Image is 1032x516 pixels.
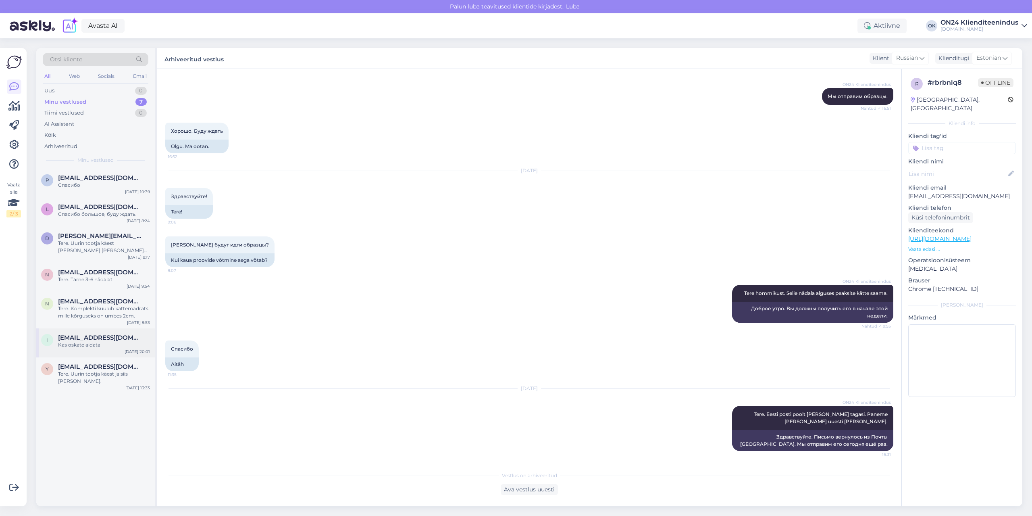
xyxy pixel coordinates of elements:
[165,385,893,392] div: [DATE]
[43,71,52,81] div: All
[44,142,77,150] div: Arhiveeritud
[45,235,49,241] span: d
[928,78,978,88] div: # rbrbnlq8
[128,254,150,260] div: [DATE] 8:17
[127,320,150,326] div: [DATE] 9:53
[908,256,1016,265] p: Operatsioonisüsteem
[46,366,49,372] span: y
[44,98,86,106] div: Minu vestlused
[978,78,1013,87] span: Offline
[908,192,1016,201] p: [EMAIL_ADDRESS][DOMAIN_NAME]
[908,276,1016,285] p: Brauser
[58,269,142,276] span: Natalia90664@gmail.com
[168,219,198,225] span: 9:06
[135,109,147,117] div: 0
[171,346,193,352] span: Спасибо
[908,265,1016,273] p: [MEDICAL_DATA]
[165,253,275,267] div: Kui kaua proovide võtmine aega võtab?
[744,290,888,296] span: Tere hommikust. Selle nädala alguses peaksite kätte saama.
[171,242,269,248] span: [PERSON_NAME] будут идти образцы?
[81,19,125,33] a: Avasta AI
[908,226,1016,235] p: Klienditeekond
[908,246,1016,253] p: Vaata edasi ...
[131,71,148,81] div: Email
[909,169,1007,178] input: Lisa nimi
[96,71,116,81] div: Socials
[501,484,558,495] div: Ava vestlus uuesti
[125,349,150,355] div: [DATE] 20:01
[67,71,81,81] div: Web
[77,157,114,164] span: Minu vestlused
[165,140,229,153] div: Olgu. Ma ootan.
[908,285,1016,293] p: Chrome [TECHNICAL_ID]
[58,211,150,218] div: Спасибо большое, буду ждать.
[6,210,21,217] div: 2 / 3
[6,181,21,217] div: Vaata siia
[125,189,150,195] div: [DATE] 10:39
[908,184,1016,192] p: Kliendi email
[46,337,48,343] span: i
[502,472,557,479] span: Vestlus on arhiveeritud
[125,385,150,391] div: [DATE] 13:33
[45,301,49,307] span: N
[165,205,213,219] div: Tere!
[908,142,1016,154] input: Lisa tag
[908,212,973,223] div: Küsi telefoninumbrit
[861,451,891,458] span: 15:31
[908,313,1016,322] p: Märkmed
[58,334,142,341] span: iirialeste645@gmail.com
[44,120,74,128] div: AI Assistent
[168,154,198,160] span: 16:52
[754,411,889,424] span: Tere. Eesti posti poolt [PERSON_NAME] tagasi. Paneme [PERSON_NAME] uuesti [PERSON_NAME].
[168,372,198,378] span: 11:35
[61,17,78,34] img: explore-ai
[44,109,84,117] div: Tiimi vestlused
[940,26,1018,32] div: [DOMAIN_NAME]
[940,19,1018,26] div: ON24 Klienditeenindus
[896,54,918,63] span: Russian
[6,54,22,70] img: Askly Logo
[45,272,49,278] span: N
[911,96,1008,113] div: [GEOGRAPHIC_DATA], [GEOGRAPHIC_DATA]
[135,98,147,106] div: 7
[908,204,1016,212] p: Kliendi telefon
[127,218,150,224] div: [DATE] 8:24
[908,301,1016,309] div: [PERSON_NAME]
[58,363,142,370] span: yanic6@gmail.com
[926,20,937,31] div: OK
[171,128,223,134] span: Хорошо. Буду ждать
[44,87,54,95] div: Uus
[861,323,891,329] span: Nähtud ✓ 9:55
[164,53,224,64] label: Arhiveeritud vestlus
[564,3,582,10] span: Luba
[58,240,150,254] div: Tere. Uurin tootja käest [PERSON_NAME] [PERSON_NAME] saabub vastus.
[58,232,142,240] span: d.e.n.antonov@outlook.com
[828,93,888,99] span: Мы отправим образцы.
[58,370,150,385] div: Tere. Uurin tootja käest ja siis [PERSON_NAME].
[915,81,919,87] span: r
[50,55,82,64] span: Otsi kliente
[843,81,891,88] span: ON24 Klienditeenindus
[908,132,1016,140] p: Kliendi tag'id
[127,283,150,289] div: [DATE] 9:54
[44,131,56,139] div: Kõik
[732,302,893,323] div: Доброе утро. Вы должны получить его в начале этой недели.
[870,54,889,63] div: Klient
[165,357,199,371] div: Aitäh
[58,305,150,320] div: Tere. Komplekti kuulub kattemadrats mille kõrguseks on umbes 2cm.
[58,182,150,189] div: Спасибо
[732,430,893,451] div: Здравствуйте. Письмо вернулось из Почты [GEOGRAPHIC_DATA]. Мы отправим его сегодня ещё раз.
[168,267,198,274] span: 9:07
[58,174,142,182] span: pawut@list.ru
[843,278,891,284] span: ON24 Klienditeenindus
[908,120,1016,127] div: Kliendi info
[165,167,893,174] div: [DATE]
[908,235,972,242] a: [URL][DOMAIN_NAME]
[935,54,970,63] div: Klienditugi
[857,19,907,33] div: Aktiivne
[58,203,142,211] span: Lengrin@rambler.ru
[171,193,207,199] span: Здравствуйте!
[908,157,1016,166] p: Kliendi nimi
[861,105,891,111] span: Nähtud ✓ 16:51
[46,206,49,212] span: L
